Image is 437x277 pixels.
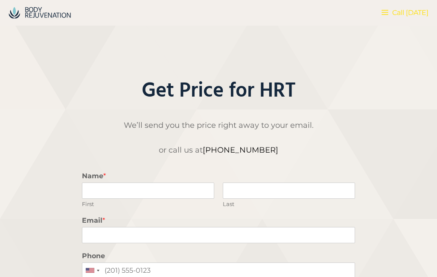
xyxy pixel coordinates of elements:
[203,145,278,155] a: [PHONE_NUMBER]
[82,252,355,261] label: Phone
[82,118,355,132] p: We’ll send you the price right away to your email.
[82,172,355,181] label: Name
[17,77,420,106] h2: Get Price for HRT
[82,143,355,157] p: or call us at
[82,216,355,225] label: Email
[82,200,214,208] label: First
[388,9,428,17] span: Call [DATE]
[223,200,355,208] label: Last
